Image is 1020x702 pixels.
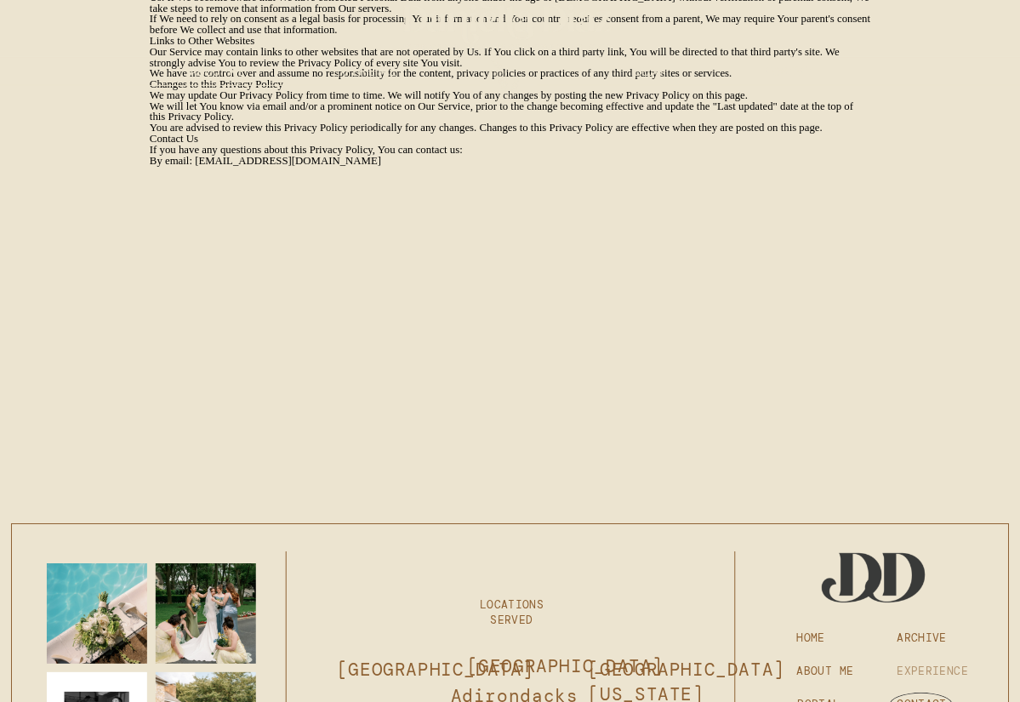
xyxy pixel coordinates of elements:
[150,100,870,123] p: We will let You know via email and/or a prominent notice on Our Service, prior to the change beco...
[459,597,565,613] p: LOCATIONS SERVED
[150,144,870,155] p: If you have any questions about this Privacy Policy, You can contact us:
[150,36,870,47] h2: Links to Other Websites
[155,563,255,664] img: part one of L + B’s gorgeous spring day ❤️ photography + content creation: @danielladiazphoto ven...
[796,631,873,646] a: HOME
[762,66,816,78] a: CONTACT
[150,14,870,36] p: If We need to rely on consent as a legal basis for processing Your information and Your country r...
[337,658,429,686] a: [GEOGRAPHIC_DATA]
[150,79,870,90] h2: Changes to this Privacy Policy
[185,66,249,78] a: ABOUT ME
[150,90,870,101] p: We may update Our Privacy Policy from time to time. We will notify You of any changes by posting ...
[150,134,870,145] h2: Contact Us
[588,658,691,686] a: [GEOGRAPHIC_DATA][US_STATE]
[796,664,860,679] a: ABOUT ME
[150,155,870,166] li: By email: [EMAIL_ADDRESS][DOMAIN_NAME]
[467,654,555,682] a: [GEOGRAPHIC_DATA]
[150,68,870,79] p: We have no control over and assume no responsibility for the content, privacy policies or practic...
[46,563,146,664] img: what summer love feels like second shot for @kristynmehlphoto 💛
[897,631,973,646] a: ARCHIVE
[333,66,396,78] a: experience
[150,123,870,134] p: You are advised to review this Privacy Policy periodically for any changes. Changes to this Priva...
[897,664,974,679] a: EXPERIENCE
[622,66,675,78] a: BLOG
[150,46,870,68] p: Our Service may contain links to other websites that are not operated by Us. If You click on a th...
